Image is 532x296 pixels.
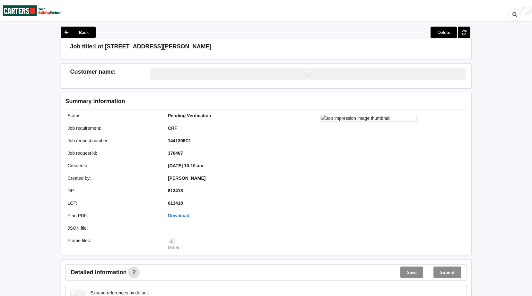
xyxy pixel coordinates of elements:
h3: Lot [STREET_ADDRESS][PERSON_NAME] [94,43,212,50]
div: Plan PDF : [63,212,164,219]
div: Job requirement : [63,125,164,131]
div: Created at : [63,162,164,169]
img: Job impression image thumbnail [320,115,417,122]
div: LOT : [63,200,164,206]
span: Detailed information [71,269,127,275]
div: Frame files : [63,237,164,251]
a: Download [168,213,189,218]
a: Mitek [168,238,179,250]
div: Job request id : [63,150,164,156]
button: Delete [431,27,457,38]
b: Pending Verification [168,113,211,118]
h3: Customer name : [70,68,150,76]
div: JSON file : [63,225,164,231]
b: 613418 [168,188,183,193]
h3: Job title: [70,43,94,50]
b: 613418 [168,201,183,206]
div: DP : [63,187,164,194]
button: Back [61,27,96,38]
b: [DATE] 10:10 am [168,163,203,168]
h3: Summary information [65,98,364,105]
img: Carters [3,0,61,21]
b: 376407 [168,151,183,156]
div: Job request number : [63,137,164,144]
b: 1441306C1 [168,138,191,143]
div: Created by : [63,175,164,181]
b: CRF [168,126,177,131]
div: Status : [63,112,164,119]
b: [PERSON_NAME] [168,176,205,181]
div: User Profile [521,7,532,16]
